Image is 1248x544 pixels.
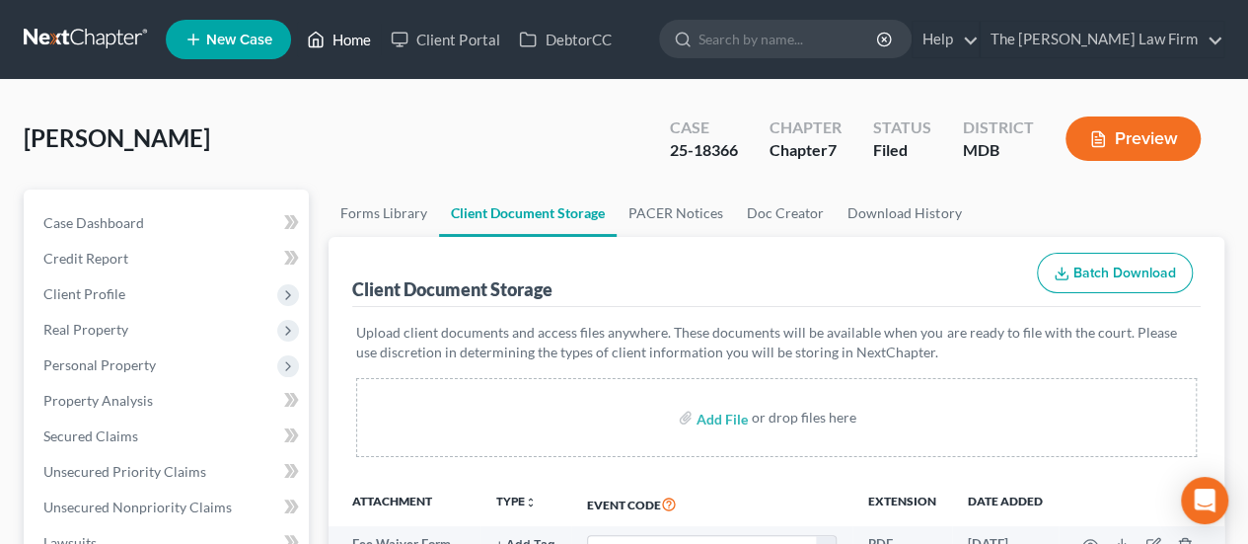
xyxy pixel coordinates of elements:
i: unfold_more [525,497,537,508]
th: Date added [952,481,1059,526]
a: DebtorCC [509,22,621,57]
a: Unsecured Nonpriority Claims [28,490,309,525]
div: Chapter [770,117,842,139]
div: 25-18366 [670,139,738,162]
div: Chapter [770,139,842,162]
span: [PERSON_NAME] [24,123,210,152]
span: Unsecured Priority Claims [43,463,206,480]
span: Property Analysis [43,392,153,409]
span: Personal Property [43,356,156,373]
div: Status [873,117,931,139]
a: Property Analysis [28,383,309,419]
a: Secured Claims [28,419,309,454]
th: Extension [852,481,952,526]
button: TYPEunfold_more [496,496,537,508]
input: Search by name... [698,21,879,57]
div: Client Document Storage [352,277,552,301]
th: Attachment [329,481,480,526]
span: Secured Claims [43,427,138,444]
a: Case Dashboard [28,205,309,241]
span: 7 [828,140,837,159]
span: Unsecured Nonpriority Claims [43,499,232,515]
a: The [PERSON_NAME] Law Firm [981,22,1223,57]
a: Home [297,22,381,57]
a: Client Portal [381,22,509,57]
div: District [963,117,1034,139]
span: Credit Report [43,250,128,267]
span: Batch Download [1073,265,1176,281]
a: Unsecured Priority Claims [28,454,309,490]
button: Batch Download [1037,253,1193,294]
div: Case [670,117,738,139]
button: Preview [1065,117,1201,161]
a: Client Document Storage [439,190,617,237]
a: Credit Report [28,241,309,276]
span: Client Profile [43,285,125,302]
a: Download History [836,190,973,237]
a: Doc Creator [735,190,836,237]
a: Forms Library [329,190,439,237]
span: Case Dashboard [43,214,144,231]
div: Filed [873,139,931,162]
th: Event Code [571,481,852,526]
span: New Case [206,33,272,47]
a: Help [913,22,979,57]
div: Open Intercom Messenger [1181,477,1228,524]
a: PACER Notices [617,190,735,237]
p: Upload client documents and access files anywhere. These documents will be available when you are... [356,323,1197,362]
span: Real Property [43,321,128,338]
div: or drop files here [752,408,856,427]
div: MDB [963,139,1034,162]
